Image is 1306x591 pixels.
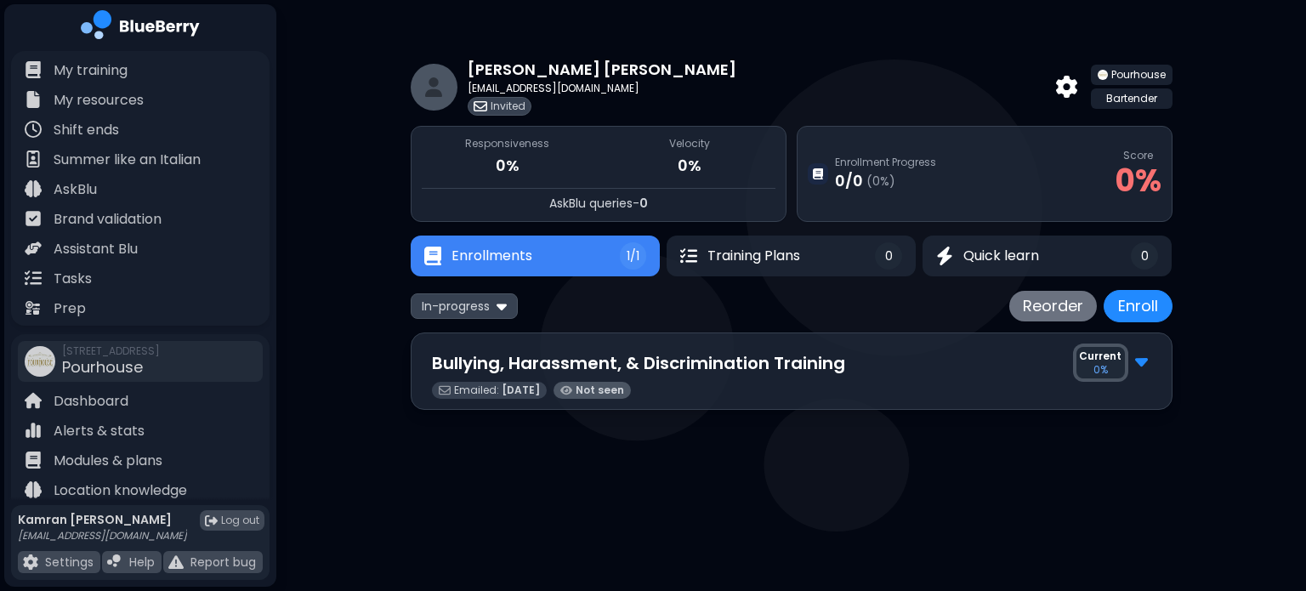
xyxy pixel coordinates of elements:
p: Bullying, Harassment, & Discrimination Training [432,350,845,376]
img: file icon [25,91,42,108]
img: company logo [81,10,200,45]
img: file icon [25,61,42,78]
p: [EMAIL_ADDRESS][DOMAIN_NAME] [468,82,750,95]
img: file icon [107,554,122,570]
img: Quick learn [936,247,953,266]
img: Enrollment Progress [813,168,823,180]
span: 0 [1141,248,1149,264]
p: Dashboard [54,391,128,412]
p: Velocity [604,137,775,151]
p: Settings [45,554,94,570]
p: [PERSON_NAME] [PERSON_NAME] [468,58,736,82]
img: file icon [25,180,42,197]
p: Assistant Blu [54,239,138,259]
img: file icon [23,554,38,570]
p: Location knowledge [54,480,187,501]
span: [DATE] [502,383,540,397]
img: file icon [474,99,487,113]
p: Help [129,554,155,570]
img: file icon [25,452,42,469]
img: file icon [25,299,42,316]
span: [STREET_ADDRESS] [62,344,160,358]
span: Pourhouse [62,356,143,378]
img: restaurant [411,64,457,111]
img: email [439,384,451,396]
img: company thumbnail [1098,70,1108,80]
div: Bartender [1091,88,1173,109]
img: company thumbnail [25,346,55,377]
p: Alerts & stats [54,421,145,441]
p: [EMAIL_ADDRESS][DOMAIN_NAME] [18,529,187,543]
img: logout [205,514,218,527]
img: file icon [25,240,42,257]
p: My training [54,60,128,81]
p: 0 % [1115,162,1161,200]
p: Tasks [54,269,92,289]
span: ( 0 %) [866,173,895,189]
p: Score [1115,149,1161,162]
img: Enrollments [424,247,441,266]
span: Enrollments [451,246,532,266]
p: 0 / 0 [835,169,863,193]
p: Summer like an Italian [54,150,201,170]
p: Enrollment Progress [835,156,936,169]
p: 0% [604,154,775,178]
span: AskBlu queries [549,195,633,212]
p: Brand validation [54,209,162,230]
img: Training Plans [680,247,697,264]
button: Reorder [1009,291,1097,321]
img: back arrow [1056,76,1077,98]
img: file icon [25,422,42,439]
p: Responsiveness [422,137,593,151]
button: Enroll [1104,290,1173,322]
img: file icon [25,121,42,138]
p: AskBlu [54,179,97,200]
span: 0 [639,195,648,212]
button: Quick learnQuick learn0 [923,236,1172,276]
p: 0% [422,154,593,178]
span: Log out [221,514,259,527]
button: EnrollmentsEnrollments1/1 [411,236,660,276]
img: file icon [25,210,42,227]
img: file icon [25,270,42,287]
p: Modules & plans [54,451,162,471]
p: Shift ends [54,120,119,140]
p: 0 % [1093,363,1108,377]
img: file icon [25,481,42,498]
span: Not seen [576,383,624,397]
p: Current [1079,349,1121,363]
p: Prep [54,298,86,319]
img: file icon [168,554,184,570]
span: Emailed: [454,383,499,397]
img: file icon [25,392,42,409]
img: file icon [25,151,42,168]
span: Training Plans [707,246,800,266]
button: Training PlansTraining Plans0 [667,236,916,276]
p: Report bug [190,554,256,570]
span: In-progress [422,298,490,314]
p: - [422,196,775,211]
img: dropdown [497,298,507,314]
p: Invited [491,99,525,113]
p: My resources [54,90,144,111]
span: 0 [885,248,893,264]
img: file icon [1135,349,1148,372]
span: Pourhouse [1111,68,1166,82]
p: Kamran [PERSON_NAME] [18,512,187,527]
span: Quick learn [963,246,1039,266]
span: 1/1 [627,248,639,264]
img: viewed [560,385,572,395]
